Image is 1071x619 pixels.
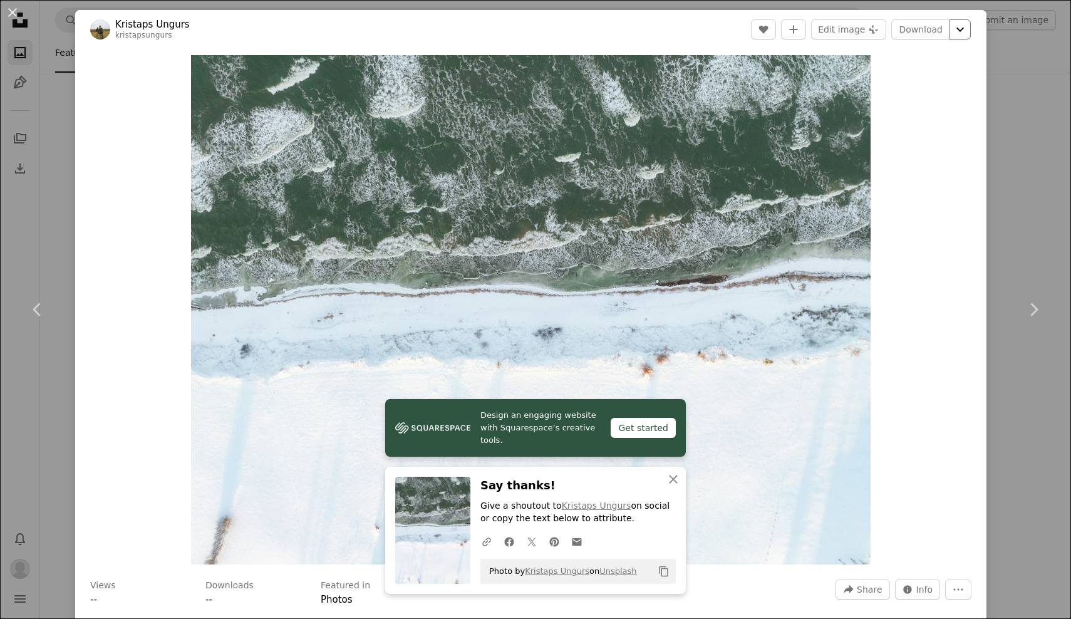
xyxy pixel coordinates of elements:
a: Unsplash [599,566,636,576]
img: Snow covered landscape with frozen water [191,55,871,564]
h3: Say thanks! [480,477,676,495]
button: Zoom in on this image [191,55,871,564]
button: -- [205,592,212,607]
button: Edit image [811,19,886,39]
img: Go to Kristaps Ungurs's profile [90,19,110,39]
a: Share over email [566,529,588,554]
span: -- [205,594,212,605]
button: Share this image [836,580,889,600]
span: Photo by on [483,561,637,581]
div: Get started [611,418,676,438]
a: Kristaps Ungurs [525,566,589,576]
a: Next [996,249,1071,370]
img: file-1606177908946-d1eed1cbe4f5image [395,419,470,437]
span: Share [857,580,882,599]
button: More Actions [945,580,971,600]
button: Copy to clipboard [653,561,675,582]
h3: Featured in [321,580,370,592]
button: Add to Collection [781,19,806,39]
a: Photos [321,594,353,605]
a: Kristaps Ungurs [115,18,190,31]
button: Choose download size [949,19,971,39]
h3: Downloads [205,580,254,592]
a: Kristaps Ungurs [562,501,631,511]
h3: Views [90,580,116,592]
span: -- [90,594,97,605]
a: Design an engaging website with Squarespace’s creative tools.Get started [385,399,686,457]
a: Share on Facebook [498,529,520,554]
p: Give a shoutout to on social or copy the text below to attribute. [480,500,676,525]
a: Share on Twitter [520,529,543,554]
a: Share on Pinterest [543,529,566,554]
span: Info [916,580,933,599]
button: Stats about this image [895,580,941,600]
a: Download [891,19,950,39]
button: -- [90,592,97,607]
button: Like [751,19,776,39]
span: Design an engaging website with Squarespace’s creative tools. [480,409,601,447]
a: kristapsungurs [115,31,172,39]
